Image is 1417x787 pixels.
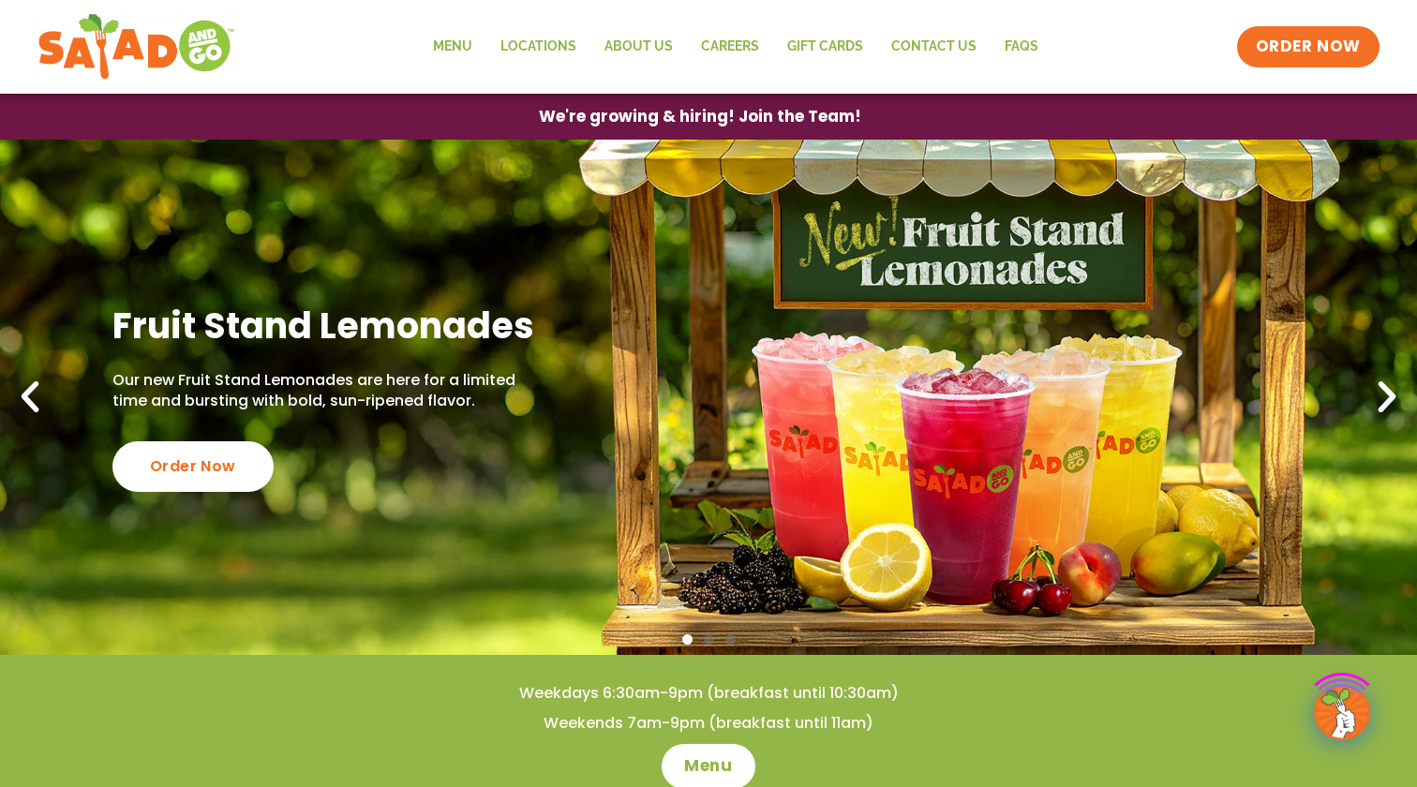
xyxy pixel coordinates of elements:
span: We're growing & hiring! Join the Team! [539,109,861,125]
div: Next slide [1366,377,1408,418]
h2: Fruit Stand Lemonades [112,303,543,349]
span: Menu [684,755,732,778]
p: Our new Fruit Stand Lemonades are here for a limited time and bursting with bold, sun-ripened fla... [112,370,543,412]
div: Previous slide [9,377,51,418]
a: GIFT CARDS [773,25,877,68]
span: ORDER NOW [1256,36,1361,58]
span: Go to slide 2 [704,634,714,645]
img: new-SAG-logo-768×292 [37,9,235,84]
a: Locations [486,25,590,68]
h4: Weekends 7am-9pm (breakfast until 11am) [37,713,1380,734]
h4: Weekdays 6:30am-9pm (breakfast until 10:30am) [37,683,1380,704]
a: FAQs [991,25,1052,68]
a: Contact Us [877,25,991,68]
a: About Us [590,25,687,68]
a: Careers [687,25,773,68]
nav: Menu [419,25,1052,68]
span: Go to slide 3 [725,634,736,645]
span: Go to slide 1 [682,634,693,645]
a: We're growing & hiring! Join the Team! [511,95,889,139]
a: Menu [419,25,486,68]
div: Order Now [112,441,274,492]
a: ORDER NOW [1237,26,1380,67]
